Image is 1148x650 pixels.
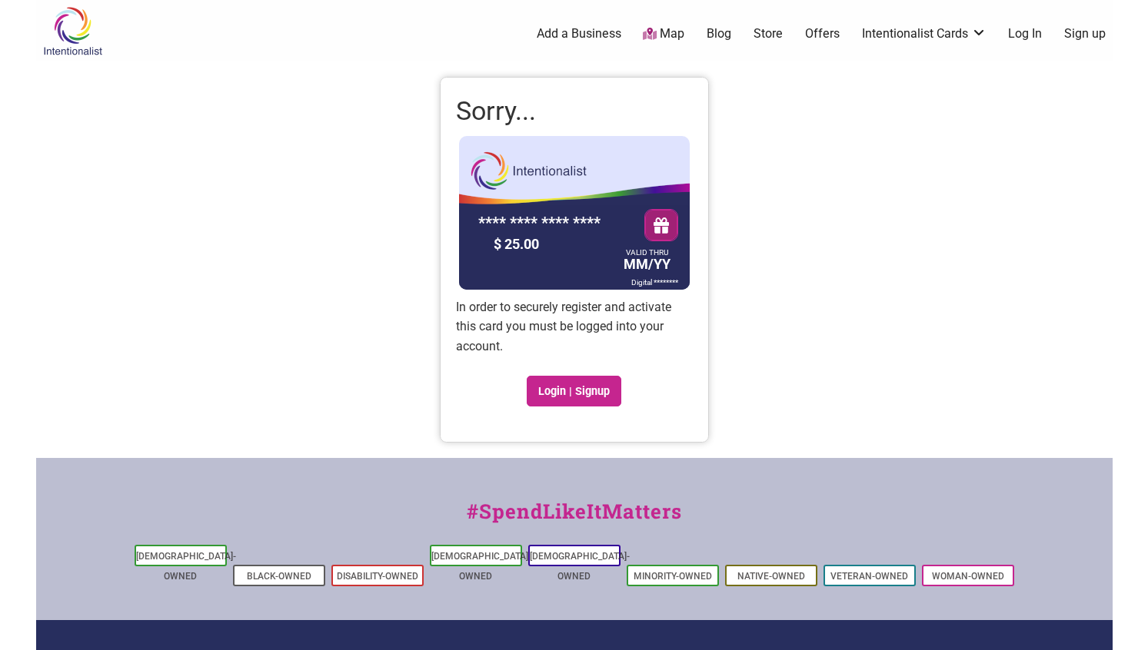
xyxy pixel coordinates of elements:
[1008,25,1042,42] a: Log In
[754,25,783,42] a: Store
[456,93,693,130] h1: Sorry...
[862,25,987,42] a: Intentionalist Cards
[634,571,712,582] a: Minority-Owned
[530,551,630,582] a: [DEMOGRAPHIC_DATA]-Owned
[136,551,236,582] a: [DEMOGRAPHIC_DATA]-Owned
[707,25,731,42] a: Blog
[431,551,531,582] a: [DEMOGRAPHIC_DATA]-Owned
[36,496,1113,542] div: #SpendLikeItMatters
[456,297,693,357] p: In order to securely register and activate this card you must be logged into your account.
[643,25,684,43] a: Map
[624,251,670,254] div: VALID THRU
[737,571,805,582] a: Native-Owned
[537,25,621,42] a: Add a Business
[932,571,1004,582] a: Woman-Owned
[36,6,109,56] img: Intentionalist
[805,25,840,42] a: Offers
[620,250,674,276] div: MM/YY
[830,571,908,582] a: Veteran-Owned
[527,376,622,406] a: Login | Signup
[490,232,621,256] div: $ 25.00
[337,571,418,582] a: Disability-Owned
[1064,25,1106,42] a: Sign up
[247,571,311,582] a: Black-Owned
